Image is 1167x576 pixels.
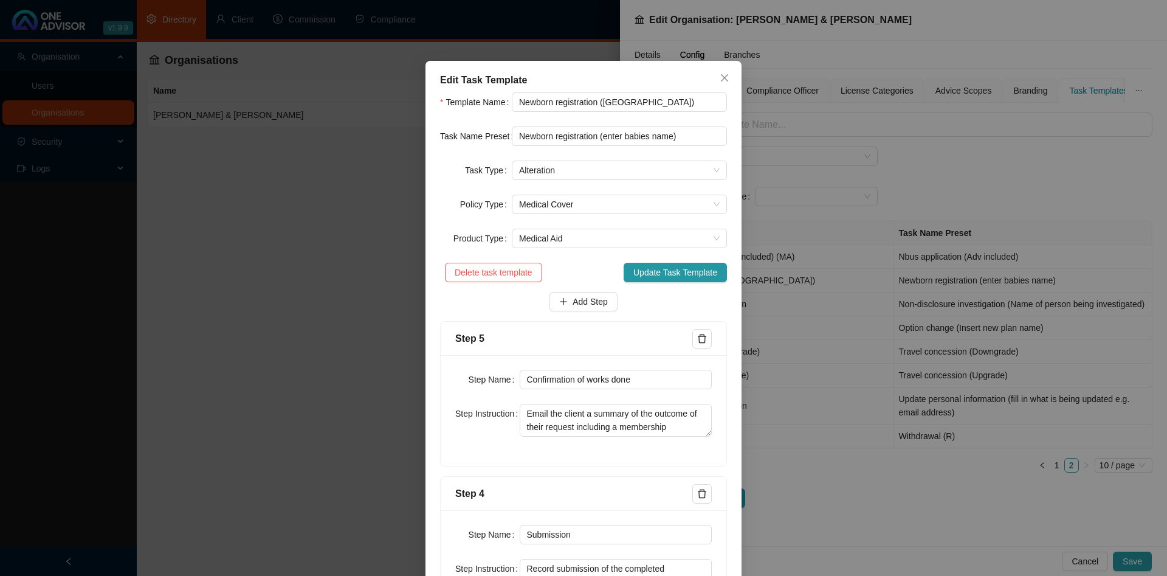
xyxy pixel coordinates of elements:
label: Step Name [469,525,520,544]
label: Policy Type [460,195,512,214]
label: Step Name [469,370,520,389]
button: Close [715,68,734,88]
span: plus [559,297,568,306]
span: close [720,73,729,83]
label: Template Name [440,92,512,112]
button: Update Task Template [624,263,727,282]
span: Add Step [573,295,608,308]
span: Medical Cover [519,195,720,213]
button: Add Step [549,292,618,311]
label: Product Type [453,229,512,248]
textarea: Email the client a summary of the outcome of their request including a membership certificate con... [520,404,712,437]
label: Task Name Preset [440,127,512,146]
span: Delete task template [455,266,532,279]
div: Step 4 [455,486,692,501]
span: delete [697,489,707,499]
div: Step 5 [455,331,692,346]
div: Edit Task Template [440,73,727,88]
label: Task Type [465,161,512,180]
button: Delete task template [445,263,542,282]
span: delete [697,334,707,344]
span: Alteration [519,161,720,179]
span: Update Task Template [633,266,717,279]
span: Medical Aid [519,229,720,248]
label: Step Instruction [455,404,520,423]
